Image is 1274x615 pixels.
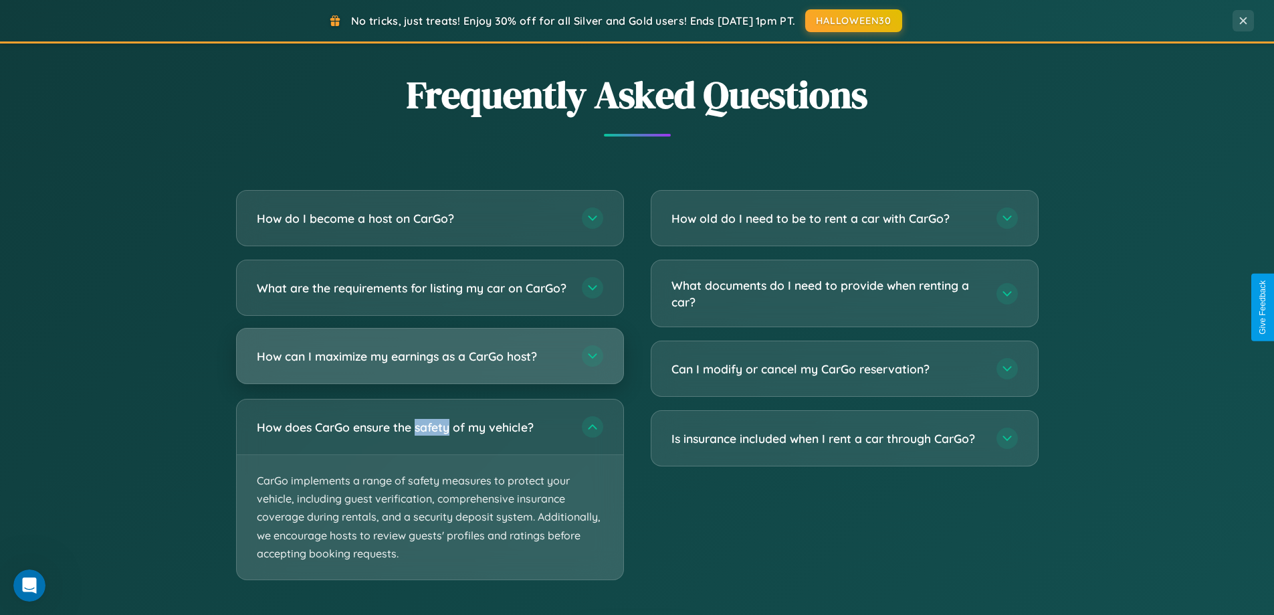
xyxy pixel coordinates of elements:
[671,361,983,377] h3: Can I modify or cancel my CarGo reservation?
[671,277,983,310] h3: What documents do I need to provide when renting a car?
[351,14,795,27] span: No tricks, just treats! Enjoy 30% off for all Silver and Gold users! Ends [DATE] 1pm PT.
[257,280,568,296] h3: What are the requirements for listing my car on CarGo?
[1258,280,1267,335] div: Give Feedback
[13,569,45,602] iframe: Intercom live chat
[671,210,983,227] h3: How old do I need to be to rent a car with CarGo?
[257,348,568,365] h3: How can I maximize my earnings as a CarGo host?
[671,430,983,447] h3: Is insurance included when I rent a car through CarGo?
[257,210,568,227] h3: How do I become a host on CarGo?
[257,419,568,436] h3: How does CarGo ensure the safety of my vehicle?
[237,455,623,580] p: CarGo implements a range of safety measures to protect your vehicle, including guest verification...
[236,69,1039,120] h2: Frequently Asked Questions
[805,9,902,32] button: HALLOWEEN30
